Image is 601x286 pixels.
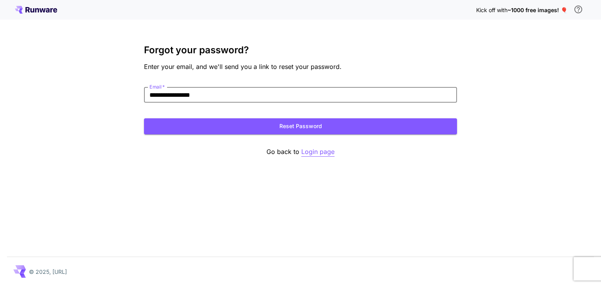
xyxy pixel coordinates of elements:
[570,2,586,17] button: In order to qualify for free credit, you need to sign up with a business email address and click ...
[301,147,335,157] button: Login page
[476,7,507,13] span: Kick off with
[144,118,457,134] button: Reset Password
[507,7,567,13] span: ~1000 free images! 🎈
[29,268,67,276] p: © 2025, [URL]
[144,45,457,56] h3: Forgot your password?
[149,83,165,90] label: Email
[144,147,457,157] p: Go back to
[144,62,457,71] p: Enter your email, and we'll send you a link to reset your password.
